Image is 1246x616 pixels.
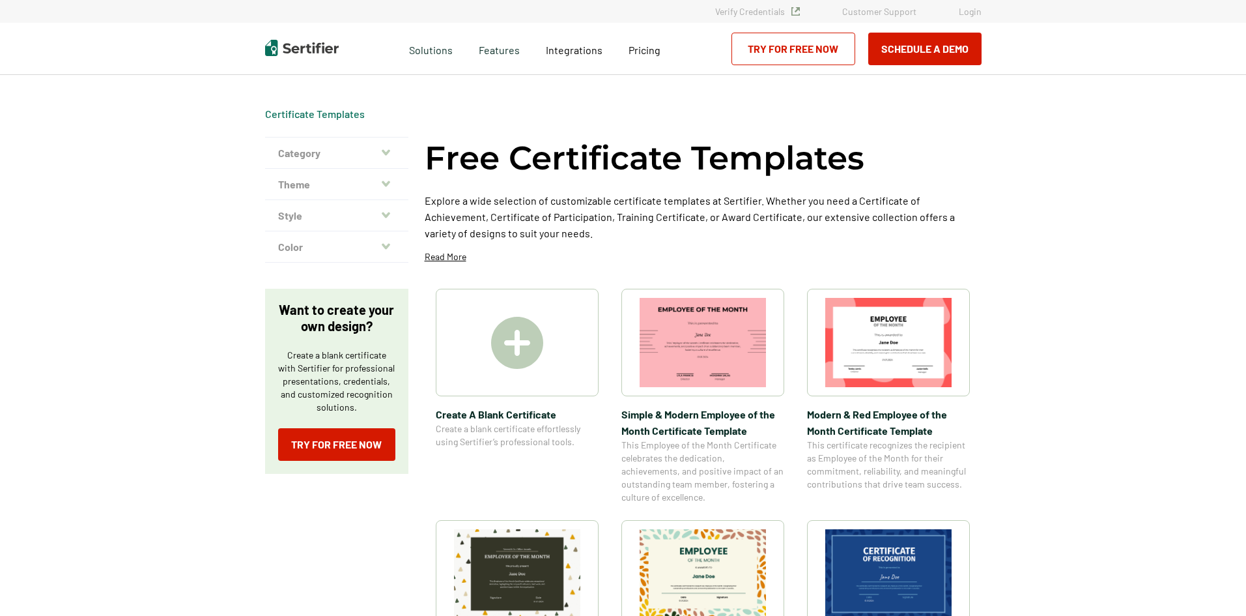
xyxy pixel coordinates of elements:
[425,137,864,179] h1: Free Certificate Templates
[436,422,599,448] span: Create a blank certificate effortlessly using Sertifier’s professional tools.
[791,7,800,16] img: Verified
[546,40,602,57] a: Integrations
[621,289,784,504] a: Simple & Modern Employee of the Month Certificate TemplateSimple & Modern Employee of the Month C...
[265,108,365,121] span: Certificate Templates
[640,298,766,387] img: Simple & Modern Employee of the Month Certificate Template
[715,6,800,17] a: Verify Credentials
[278,302,395,334] p: Want to create your own design?
[265,200,408,231] button: Style
[436,406,599,422] span: Create A Blank Certificate
[807,406,970,439] span: Modern & Red Employee of the Month Certificate Template
[546,44,602,56] span: Integrations
[278,349,395,414] p: Create a blank certificate with Sertifier for professional presentations, credentials, and custom...
[425,250,466,263] p: Read More
[265,169,408,200] button: Theme
[265,40,339,56] img: Sertifier | Digital Credentialing Platform
[479,40,520,57] span: Features
[807,289,970,504] a: Modern & Red Employee of the Month Certificate TemplateModern & Red Employee of the Month Certifi...
[278,428,395,461] a: Try for Free Now
[265,108,365,121] div: Breadcrumb
[731,33,855,65] a: Try for Free Now
[621,439,784,504] span: This Employee of the Month Certificate celebrates the dedication, achievements, and positive impa...
[807,439,970,491] span: This certificate recognizes the recipient as Employee of the Month for their commitment, reliabil...
[265,231,408,263] button: Color
[629,44,660,56] span: Pricing
[409,40,453,57] span: Solutions
[425,192,982,241] p: Explore a wide selection of customizable certificate templates at Sertifier. Whether you need a C...
[959,6,982,17] a: Login
[265,108,365,120] a: Certificate Templates
[265,138,408,169] button: Category
[825,298,952,387] img: Modern & Red Employee of the Month Certificate Template
[842,6,916,17] a: Customer Support
[621,406,784,439] span: Simple & Modern Employee of the Month Certificate Template
[629,40,660,57] a: Pricing
[491,317,543,369] img: Create A Blank Certificate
